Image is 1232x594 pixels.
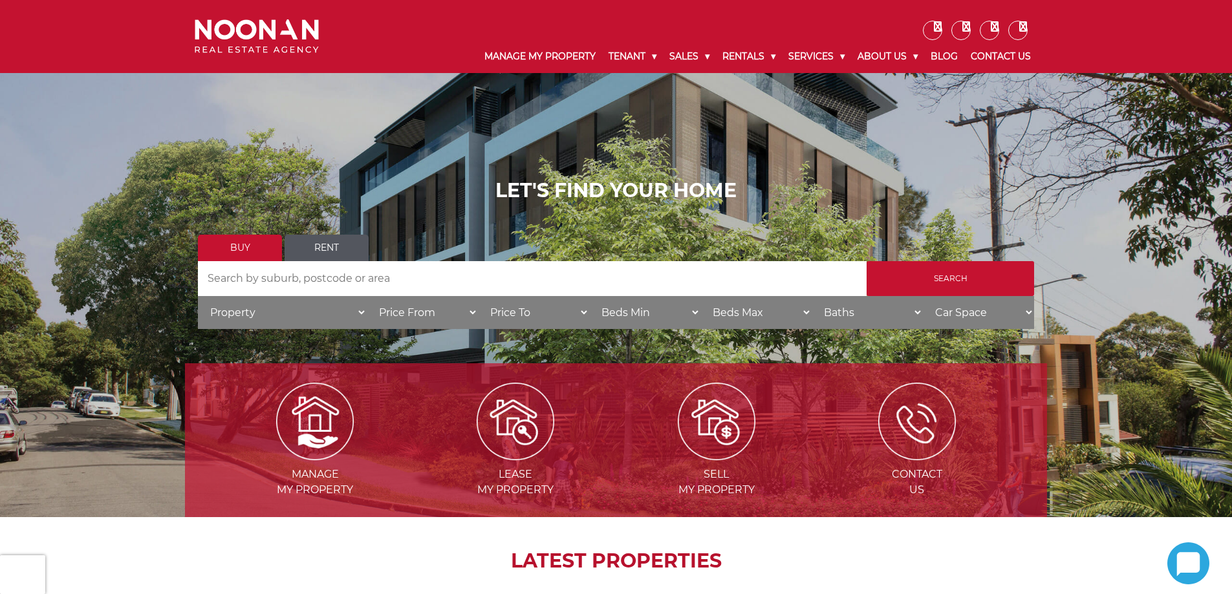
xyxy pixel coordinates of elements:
a: Sales [663,40,716,73]
img: Lease my property [477,383,554,460]
img: Noonan Real Estate Agency [195,19,319,54]
a: Sellmy Property [618,414,816,496]
span: Lease my Property [416,467,614,498]
h2: LATEST PROPERTIES [217,549,1015,573]
a: Leasemy Property [416,414,614,496]
a: About Us [851,40,924,73]
h1: LET'S FIND YOUR HOME [198,179,1034,202]
img: Sell my property [678,383,755,460]
img: Manage my Property [276,383,354,460]
a: Manage My Property [478,40,602,73]
input: Search by suburb, postcode or area [198,261,867,296]
a: Tenant [602,40,663,73]
span: Sell my Property [618,467,816,498]
a: Rent [285,235,369,261]
a: Blog [924,40,964,73]
span: Manage my Property [216,467,414,498]
img: ICONS [878,383,956,460]
a: Managemy Property [216,414,414,496]
a: Contact Us [964,40,1037,73]
input: Search [867,261,1034,296]
a: Buy [198,235,282,261]
span: Contact Us [818,467,1016,498]
a: Rentals [716,40,782,73]
a: Services [782,40,851,73]
a: ContactUs [818,414,1016,496]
